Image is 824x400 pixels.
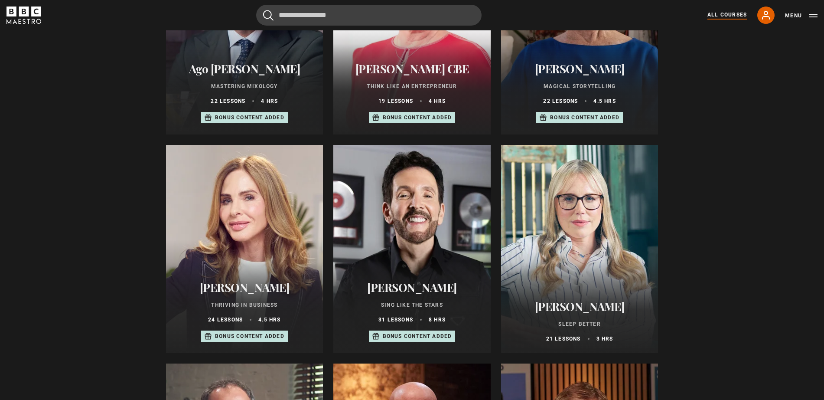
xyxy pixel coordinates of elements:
[501,145,658,353] a: [PERSON_NAME] Sleep Better 21 lessons 3 hrs
[176,62,313,75] h2: Ago [PERSON_NAME]
[429,316,446,324] p: 8 hrs
[344,62,480,75] h2: [PERSON_NAME] CBE
[707,11,747,20] a: All Courses
[546,335,581,343] p: 21 lessons
[208,316,243,324] p: 24 lessons
[593,97,616,105] p: 4.5 hrs
[256,5,482,26] input: Search
[383,114,452,121] p: Bonus content added
[344,301,480,309] p: Sing Like the Stars
[166,145,323,353] a: [PERSON_NAME] Thriving in Business 24 lessons 4.5 hrs Bonus content added
[511,62,648,75] h2: [PERSON_NAME]
[344,281,480,294] h2: [PERSON_NAME]
[7,7,41,24] svg: BBC Maestro
[378,316,413,324] p: 31 lessons
[258,316,280,324] p: 4.5 hrs
[383,332,452,340] p: Bonus content added
[550,114,619,121] p: Bonus content added
[215,332,284,340] p: Bonus content added
[176,301,313,309] p: Thriving in Business
[429,97,446,105] p: 4 hrs
[511,320,648,328] p: Sleep Better
[261,97,278,105] p: 4 hrs
[596,335,613,343] p: 3 hrs
[215,114,284,121] p: Bonus content added
[263,10,274,21] button: Submit the search query
[211,97,245,105] p: 22 lessons
[378,97,413,105] p: 19 lessons
[511,300,648,313] h2: [PERSON_NAME]
[511,82,648,90] p: Magical Storytelling
[176,281,313,294] h2: [PERSON_NAME]
[333,145,491,353] a: [PERSON_NAME] Sing Like the Stars 31 lessons 8 hrs Bonus content added
[543,97,578,105] p: 22 lessons
[176,82,313,90] p: Mastering Mixology
[344,82,480,90] p: Think Like an Entrepreneur
[785,11,817,20] button: Toggle navigation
